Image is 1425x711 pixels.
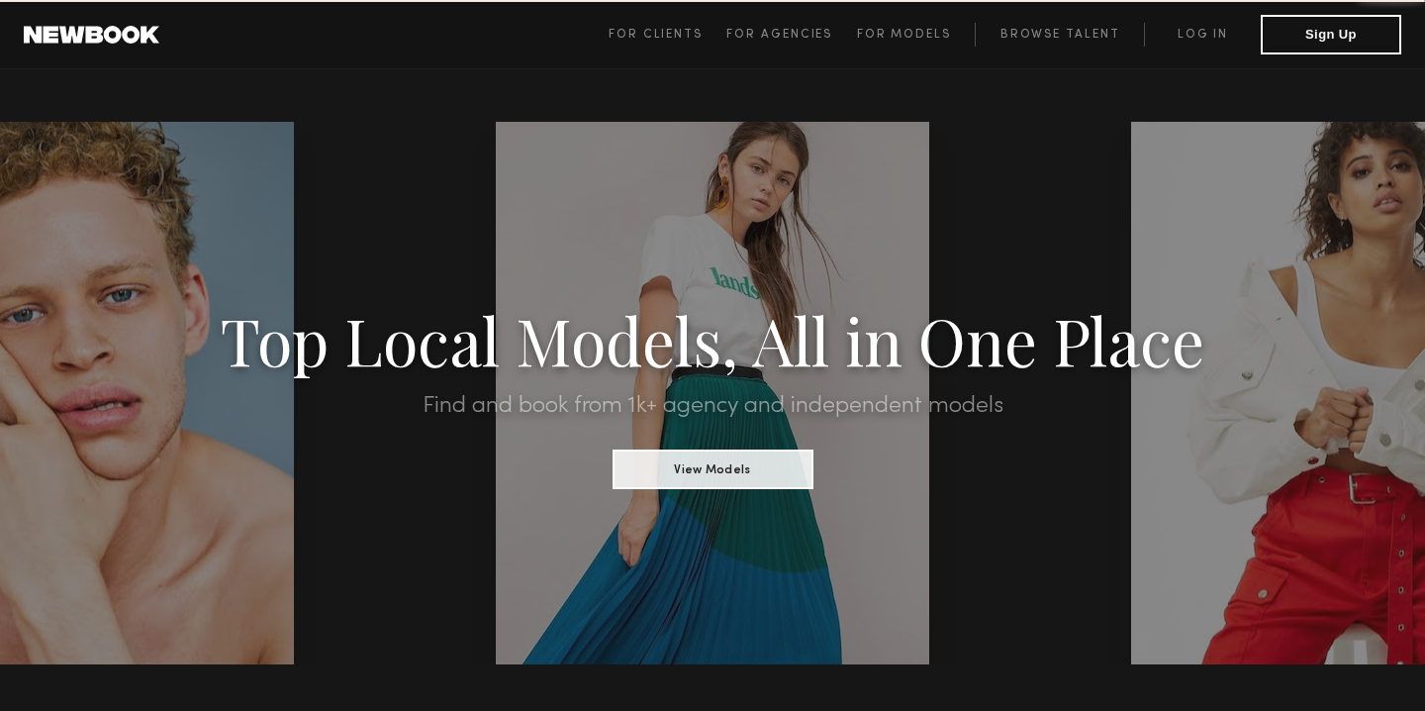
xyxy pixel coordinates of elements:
a: For Models [857,23,976,47]
a: For Clients [609,23,726,47]
button: View Models [613,450,813,489]
h1: Top Local Models, All in One Place [107,309,1318,370]
h2: Find and book from 1k+ agency and independent models [107,394,1318,418]
span: For Models [857,29,951,41]
button: Sign Up [1261,15,1401,54]
a: Log in [1144,23,1261,47]
span: For Clients [609,29,703,41]
span: For Agencies [726,29,832,41]
a: View Models [613,457,813,478]
a: Browse Talent [975,23,1144,47]
a: For Agencies [726,23,856,47]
